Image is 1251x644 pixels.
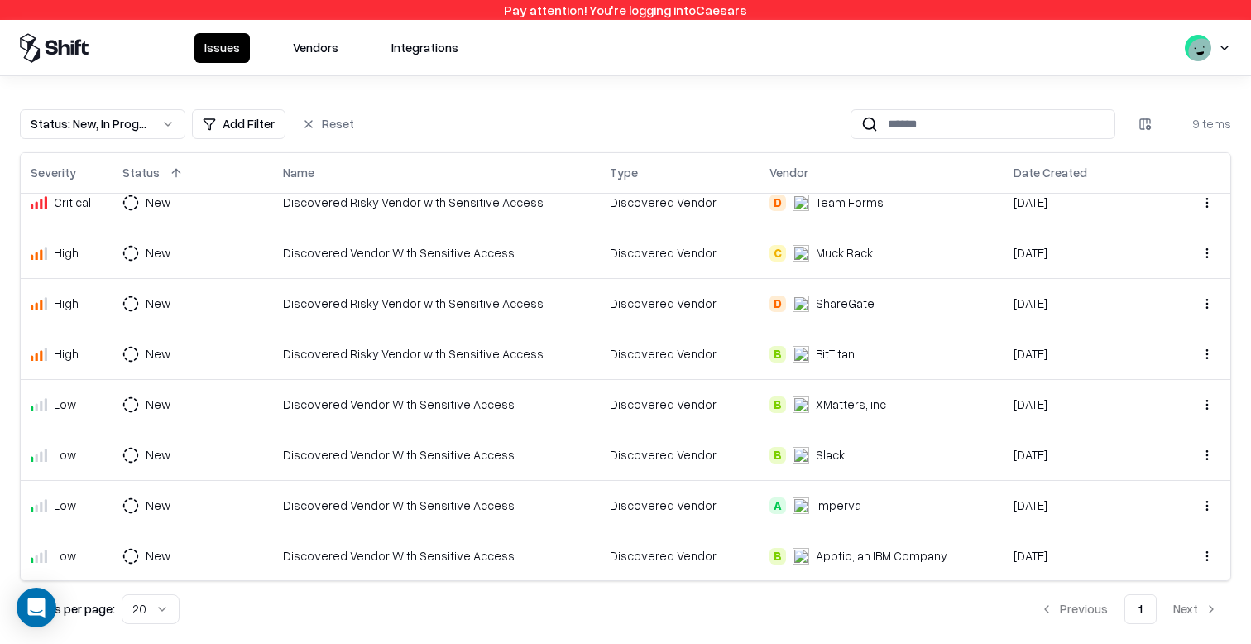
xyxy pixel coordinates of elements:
[793,497,809,514] img: Imperva
[610,244,750,262] div: Discovered Vendor
[816,244,873,262] div: Muck Rack
[1014,194,1156,211] div: [DATE]
[192,109,285,139] button: Add Filter
[816,345,855,363] div: BitTitan
[1014,244,1156,262] div: [DATE]
[146,497,170,514] div: New
[816,446,845,464] div: Slack
[146,295,170,312] div: New
[769,396,786,413] div: B
[146,396,170,413] div: New
[816,497,861,514] div: Imperva
[610,194,750,211] div: Discovered Vendor
[54,497,76,514] div: Low
[793,548,809,565] img: Apptio, an IBM Company
[31,164,76,181] div: Severity
[793,346,809,363] img: BitTitan
[816,396,886,413] div: XMatters, inc
[769,296,786,312] div: D
[283,295,590,312] div: Discovered Risky Vendor with Sensitive Access
[769,245,786,262] div: C
[793,195,809,211] img: Team Forms
[610,164,638,181] div: Type
[1014,164,1087,181] div: Date Created
[1014,345,1156,363] div: [DATE]
[54,547,76,565] div: Low
[54,244,79,262] div: High
[816,295,875,312] div: ShareGate
[381,33,468,63] button: Integrations
[793,245,809,262] img: Muck Rack
[610,396,750,413] div: Discovered Vendor
[283,33,348,63] button: Vendors
[122,339,200,369] button: New
[292,109,364,139] button: Reset
[769,497,786,514] div: A
[610,497,750,514] div: Discovered Vendor
[31,115,148,132] div: Status : New, In Progress
[20,600,115,618] p: Results per page:
[54,345,79,363] div: High
[122,164,160,181] div: Status
[793,296,809,312] img: ShareGate
[283,164,314,181] div: Name
[769,346,786,363] div: B
[146,547,170,565] div: New
[54,295,79,312] div: High
[283,497,590,514] div: Discovered Vendor With Sensitive Access
[283,547,590,565] div: Discovered Vendor With Sensitive Access
[1165,115,1231,132] div: 9 items
[1014,497,1156,514] div: [DATE]
[283,194,590,211] div: Discovered Risky Vendor with Sensitive Access
[54,194,91,211] div: Critical
[283,396,590,413] div: Discovered Vendor With Sensitive Access
[194,33,250,63] button: Issues
[1014,396,1156,413] div: [DATE]
[1027,594,1231,624] nav: pagination
[816,547,947,565] div: Apptio, an IBM Company
[610,446,750,464] div: Discovered Vendor
[1124,594,1157,624] button: 1
[146,194,170,211] div: New
[54,446,76,464] div: Low
[1014,547,1156,565] div: [DATE]
[146,244,170,262] div: New
[146,345,170,363] div: New
[610,547,750,565] div: Discovered Vendor
[610,295,750,312] div: Discovered Vendor
[769,195,786,211] div: D
[283,244,590,262] div: Discovered Vendor With Sensitive Access
[122,541,200,571] button: New
[1014,295,1156,312] div: [DATE]
[122,491,200,521] button: New
[769,548,786,565] div: B
[122,390,200,420] button: New
[122,440,200,470] button: New
[54,396,76,413] div: Low
[769,447,786,464] div: B
[1014,446,1156,464] div: [DATE]
[17,588,56,627] div: Open Intercom Messenger
[122,238,200,268] button: New
[769,164,808,181] div: Vendor
[793,447,809,464] img: Slack
[122,188,200,218] button: New
[283,446,590,464] div: Discovered Vendor With Sensitive Access
[610,345,750,363] div: Discovered Vendor
[146,446,170,464] div: New
[283,345,590,363] div: Discovered Risky Vendor with Sensitive Access
[122,289,200,319] button: New
[793,396,809,413] img: xMatters, inc
[816,194,884,211] div: Team Forms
